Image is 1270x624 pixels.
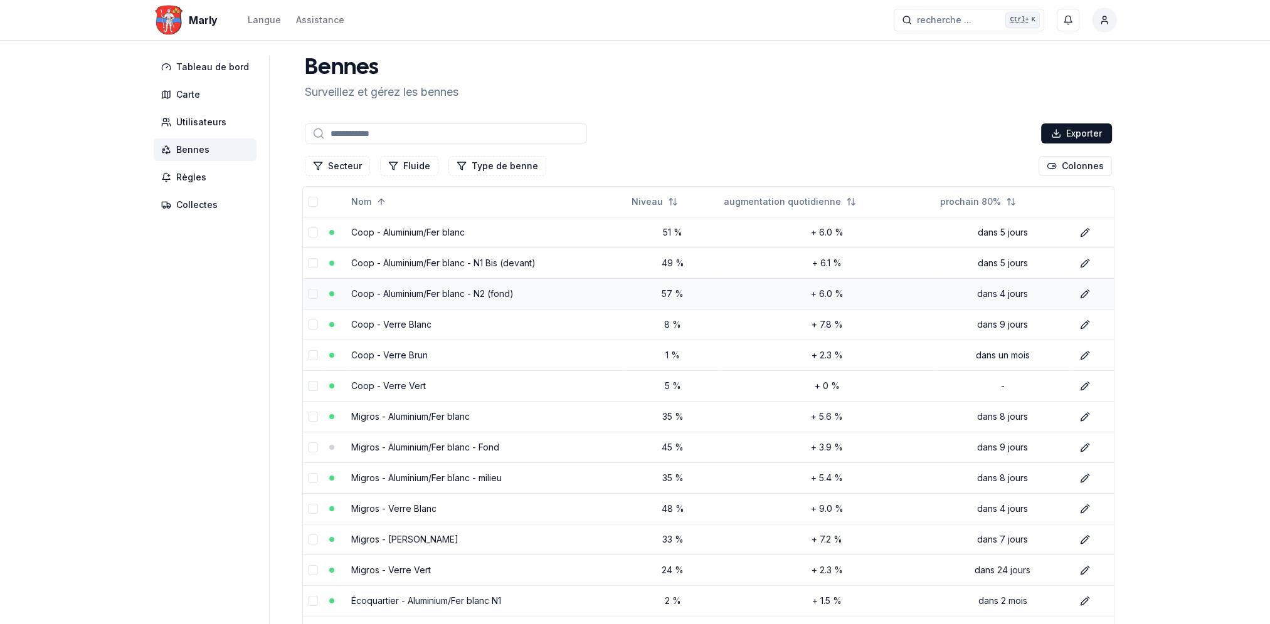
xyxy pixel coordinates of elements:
a: Migros - Verre Blanc [351,503,437,514]
button: Filtrer les lignes [380,156,438,176]
a: Migros - Aluminium/Fer blanc - milieu [351,472,502,483]
span: Utilisateurs [176,116,226,128]
button: Filtrer les lignes [305,156,370,176]
button: select-row [308,504,318,514]
button: select-row [308,350,318,360]
div: + 2.3 % [724,349,930,361]
a: Coop - Verre Vert [351,380,426,391]
div: Langue [248,14,281,26]
div: + 9.0 % [724,502,930,515]
button: select-row [308,381,318,391]
button: select-row [308,320,318,330]
a: Coop - Aluminium/Fer blanc [351,227,465,237]
h1: Bennes [305,56,458,81]
a: Coop - Verre Blanc [351,319,431,330]
a: Migros - [PERSON_NAME] [351,534,458,544]
div: + 5.4 % [724,472,930,484]
button: select-row [308,258,318,268]
img: Marly Logo [154,5,184,35]
a: Utilisateurs [154,111,262,133]
button: Not sorted. Click to sort ascending. [624,192,685,212]
div: dans 8 jours [940,410,1065,423]
button: Langue [248,13,281,28]
div: 57 % [632,288,714,300]
div: + 6.0 % [724,226,930,239]
span: Bennes [176,143,209,156]
button: select-row [308,412,318,422]
div: + 0 % [724,380,930,392]
span: Niveau [632,195,663,208]
span: Marly [189,13,218,28]
button: recherche ...Ctrl+K [894,9,1044,31]
a: Assistance [296,13,344,28]
div: + 1.5 % [724,595,930,607]
div: 35 % [632,472,714,484]
div: 24 % [632,564,714,576]
div: 51 % [632,226,714,239]
a: Coop - Verre Brun [351,350,428,360]
span: augmentation quotidienne [724,195,841,208]
a: Carte [154,83,262,106]
a: Écoquartier - Aluminium/Fer blanc N1 [351,595,501,606]
a: Bennes [154,138,262,161]
button: Sorted ascending. Click to sort descending. [344,192,394,212]
div: 5 % [632,380,714,392]
div: dans 2 mois [940,595,1065,607]
button: Not sorted. Click to sort ascending. [933,192,1024,212]
div: + 6.0 % [724,288,930,300]
div: 49 % [632,257,714,269]
div: 45 % [632,441,714,454]
a: Règles [154,166,262,189]
div: 2 % [632,595,714,607]
div: dans 5 jours [940,257,1065,269]
button: select-row [308,565,318,575]
div: + 6.1 % [724,257,930,269]
div: + 3.9 % [724,441,930,454]
div: + 7.8 % [724,318,930,331]
div: - [940,380,1065,392]
div: dans 8 jours [940,472,1065,484]
button: Filtrer les lignes [448,156,546,176]
span: Nom [351,195,371,208]
div: + 7.2 % [724,533,930,546]
div: + 2.3 % [724,564,930,576]
div: dans 9 jours [940,441,1065,454]
div: 33 % [632,533,714,546]
a: Coop - Aluminium/Fer blanc - N1 Bis (devant) [351,257,536,268]
button: select-row [308,227,318,237]
div: 48 % [632,502,714,515]
a: Marly [154,13,223,28]
p: Surveillez et gérez les bennes [305,83,458,101]
a: Migros - Aluminium/Fer blanc [351,411,470,422]
span: recherche ... [917,14,971,26]
button: Not sorted. Click to sort ascending. [716,192,864,212]
span: Carte [176,88,200,101]
button: Cocher les colonnes [1039,156,1112,176]
div: dans 9 jours [940,318,1065,331]
div: dans 5 jours [940,226,1065,239]
span: Règles [176,171,206,184]
button: select-row [308,442,318,452]
a: Migros - Verre Vert [351,564,431,575]
div: dans un mois [940,349,1065,361]
div: dans 24 jours [940,564,1065,576]
button: Exporter [1041,123,1112,143]
div: dans 4 jours [940,502,1065,515]
a: Coop - Aluminium/Fer blanc - N2 (fond) [351,288,514,299]
button: select-row [308,534,318,544]
button: select-row [308,289,318,299]
span: Tableau de bord [176,61,249,73]
div: dans 4 jours [940,288,1065,300]
a: Migros - Aluminium/Fer blanc - Fond [351,442,499,452]
div: + 5.6 % [724,410,930,423]
button: select-row [308,596,318,606]
a: Collectes [154,194,262,216]
div: 35 % [632,410,714,423]
button: select-all [308,197,318,207]
a: Tableau de bord [154,56,262,78]
span: Collectes [176,199,218,211]
div: 1 % [632,349,714,361]
span: prochain 80% [940,195,1001,208]
div: 8 % [632,318,714,331]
